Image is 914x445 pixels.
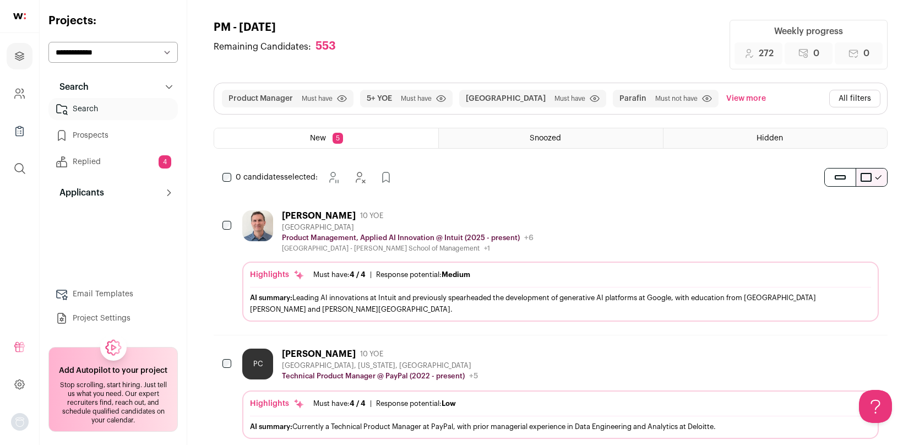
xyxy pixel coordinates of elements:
a: Prospects [48,124,178,146]
p: Applicants [53,186,104,199]
span: New [310,134,326,142]
button: Add to Prospects [375,166,397,188]
span: 10 YOE [360,211,383,220]
div: Must have: [313,270,366,279]
span: +6 [524,234,534,242]
span: Remaining Candidates: [214,40,311,53]
span: Must have [554,94,585,103]
div: [GEOGRAPHIC_DATA] [282,223,534,232]
h2: Projects: [48,13,178,29]
span: 5 [333,133,343,144]
span: AI summary: [250,294,292,301]
div: Weekly progress [774,25,843,38]
span: Low [442,400,456,407]
span: 4 / 4 [350,400,366,407]
a: Search [48,98,178,120]
button: [GEOGRAPHIC_DATA] [466,93,546,104]
div: PC [242,349,273,379]
div: Stop scrolling, start hiring. Just tell us what you need. Our expert recruiters find, reach out, ... [56,381,171,425]
img: nopic.png [11,413,29,431]
span: +1 [484,245,490,252]
div: Must have: [313,399,366,408]
span: 0 [863,47,869,60]
a: Project Settings [48,307,178,329]
h2: Add Autopilot to your project [59,365,167,376]
button: All filters [829,90,880,107]
div: 553 [315,40,336,53]
h1: PM - [DATE] [214,20,347,35]
a: Company Lists [7,118,32,144]
div: [PERSON_NAME] [282,349,356,360]
p: Product Management, Applied AI Innovation @ Intuit (2025 - present) [282,234,520,242]
div: Response potential: [376,270,470,279]
button: Hide [349,166,371,188]
iframe: Help Scout Beacon - Open [859,390,892,423]
div: Highlights [250,398,304,409]
span: selected: [236,172,318,183]
button: Applicants [48,182,178,204]
a: Snoozed [439,128,662,148]
button: Open dropdown [11,413,29,431]
ul: | [313,399,456,408]
button: Snooze [322,166,344,188]
div: Highlights [250,269,304,280]
div: [GEOGRAPHIC_DATA], [US_STATE], [GEOGRAPHIC_DATA] [282,361,478,370]
div: [GEOGRAPHIC_DATA] - [PERSON_NAME] School of Management [282,244,534,253]
a: Add Autopilot to your project Stop scrolling, start hiring. Just tell us what you need. Our exper... [48,347,178,432]
span: Must not have [655,94,698,103]
a: Replied4 [48,151,178,173]
a: Hidden [663,128,887,148]
span: Snoozed [530,134,561,142]
p: Technical Product Manager @ PayPal (2022 - present) [282,372,465,381]
div: Response potential: [376,399,456,408]
button: Search [48,76,178,98]
span: Medium [442,271,470,278]
span: Must have [302,94,333,103]
button: Parafin [619,93,646,104]
button: 5+ YOE [367,93,392,104]
img: 3f8e58885099564d11b90cb7c810de44c8955ce1132d978b08c1cb19eeea0129.jpg [242,210,273,241]
a: Email Templates [48,283,178,305]
span: AI summary: [250,423,292,430]
span: 4 / 4 [350,271,366,278]
button: Product Manager [228,93,293,104]
a: Projects [7,43,32,69]
span: 272 [759,47,774,60]
button: View more [724,90,768,107]
div: [PERSON_NAME] [282,210,356,221]
div: Currently a Technical Product Manager at PayPal, with prior managerial experience in Data Enginee... [250,421,871,432]
span: Hidden [757,134,783,142]
ul: | [313,270,470,279]
span: +5 [469,372,478,380]
a: PC [PERSON_NAME] 10 YOE [GEOGRAPHIC_DATA], [US_STATE], [GEOGRAPHIC_DATA] Technical Product Manage... [242,349,879,439]
span: 4 [159,155,171,169]
span: 10 YOE [360,350,383,359]
a: [PERSON_NAME] 10 YOE [GEOGRAPHIC_DATA] Product Management, Applied AI Innovation @ Intuit (2025 -... [242,210,879,322]
a: Company and ATS Settings [7,80,32,107]
span: 0 candidates [236,173,284,181]
div: Leading AI innovations at Intuit and previously spearheaded the development of generative AI plat... [250,292,871,315]
p: Search [53,80,89,94]
span: Must have [401,94,432,103]
span: 0 [813,47,819,60]
img: wellfound-shorthand-0d5821cbd27db2630d0214b213865d53afaa358527fdda9d0ea32b1df1b89c2c.svg [13,13,26,19]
